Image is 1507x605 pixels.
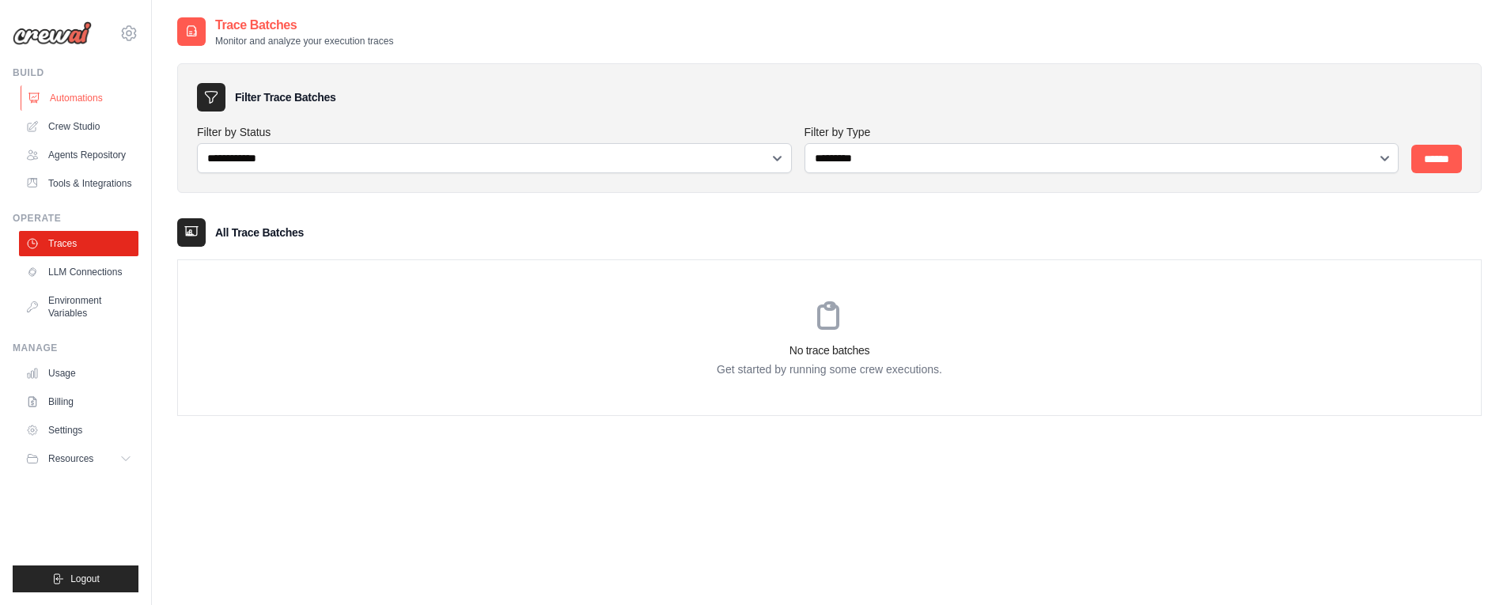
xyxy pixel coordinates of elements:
[21,85,140,111] a: Automations
[235,89,335,105] h3: Filter Trace Batches
[19,361,138,386] a: Usage
[19,142,138,168] a: Agents Repository
[13,21,92,45] img: Logo
[13,66,138,79] div: Build
[19,418,138,443] a: Settings
[197,124,792,140] label: Filter by Status
[48,452,93,465] span: Resources
[215,225,304,240] h3: All Trace Batches
[13,212,138,225] div: Operate
[19,171,138,196] a: Tools & Integrations
[178,361,1481,377] p: Get started by running some crew executions.
[178,342,1481,358] h3: No trace batches
[19,288,138,326] a: Environment Variables
[215,16,393,35] h2: Trace Batches
[19,259,138,285] a: LLM Connections
[19,114,138,139] a: Crew Studio
[70,573,100,585] span: Logout
[13,342,138,354] div: Manage
[215,35,393,47] p: Monitor and analyze your execution traces
[19,389,138,414] a: Billing
[13,565,138,592] button: Logout
[805,124,1399,140] label: Filter by Type
[19,231,138,256] a: Traces
[19,446,138,471] button: Resources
